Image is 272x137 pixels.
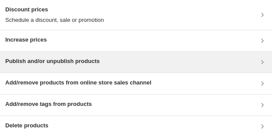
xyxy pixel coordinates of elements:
[5,78,151,87] h3: Add/remove products from online store sales channel
[5,121,48,130] h3: Delete products
[5,57,100,66] h3: Publish and/or unpublish products
[5,100,92,109] h3: Add/remove tags from products
[5,35,47,44] h3: Increase prices
[5,5,104,14] h3: Discount prices
[5,16,104,25] p: Schedule a discount, sale or promotion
